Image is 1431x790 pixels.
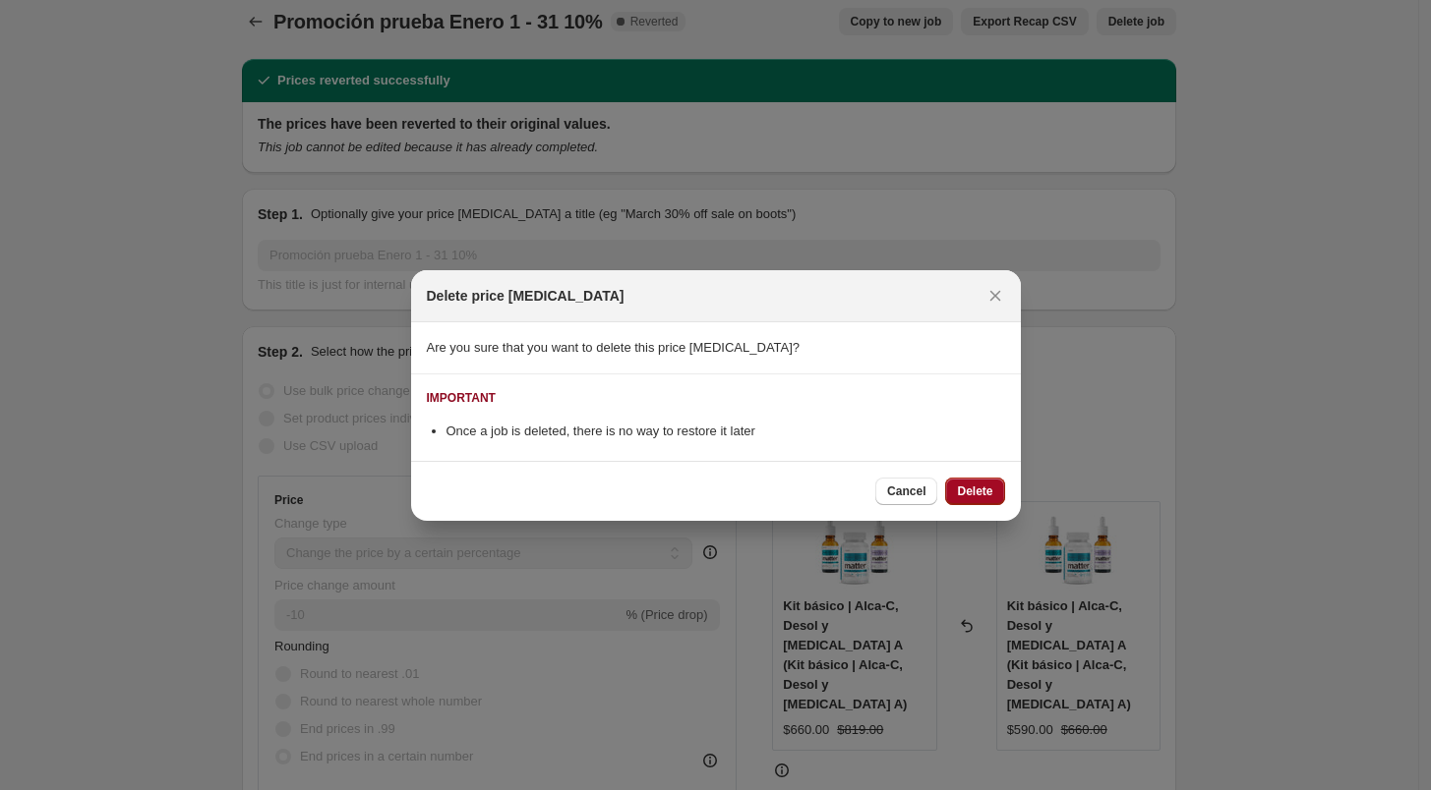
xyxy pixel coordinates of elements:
span: Cancel [887,483,925,499]
span: Are you sure that you want to delete this price [MEDICAL_DATA]? [427,340,801,355]
button: Close [982,282,1009,310]
li: Once a job is deleted, there is no way to restore it later [447,422,1005,441]
button: Delete [945,478,1004,505]
h2: Delete price [MEDICAL_DATA] [427,286,625,306]
span: Delete [957,483,992,499]
div: IMPORTANT [427,390,496,406]
button: Cancel [875,478,937,505]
